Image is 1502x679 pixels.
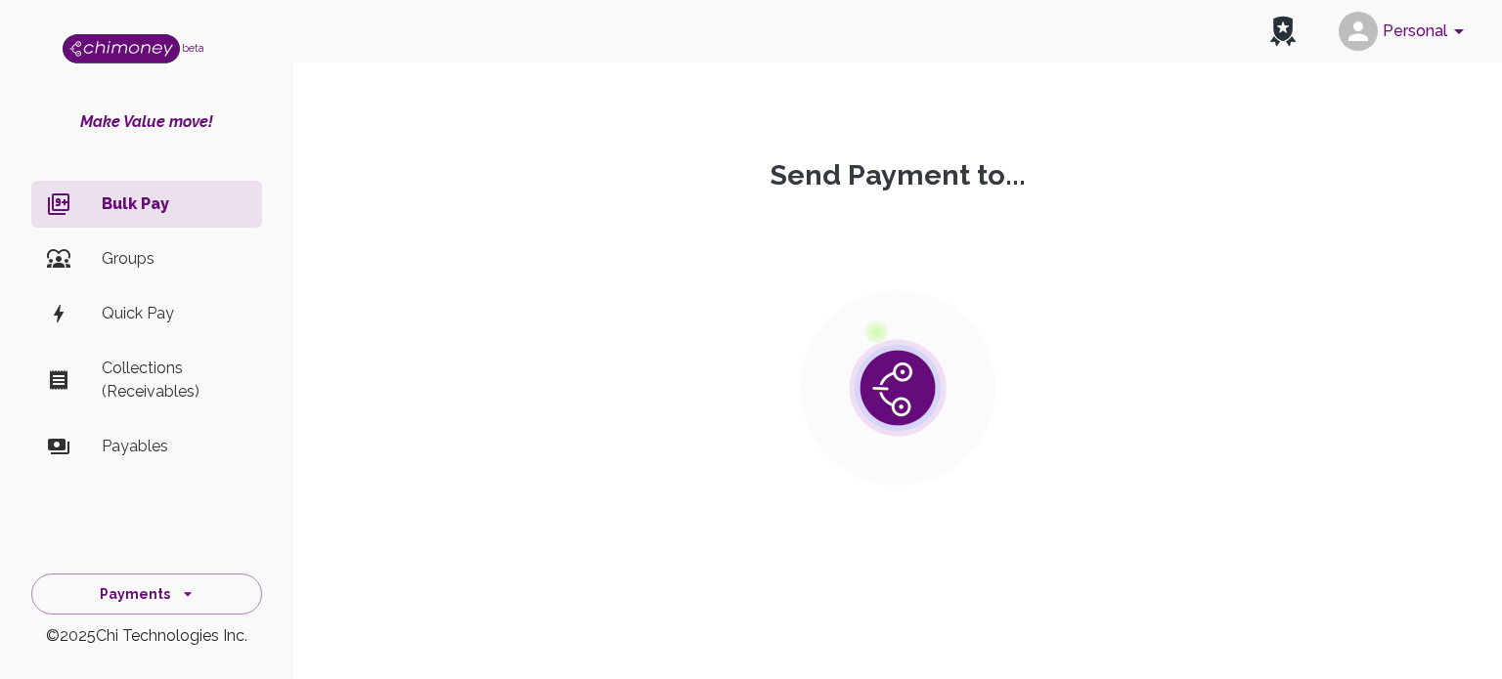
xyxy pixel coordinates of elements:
[102,357,246,403] p: Collections (Receivables)
[102,192,246,216] p: Bulk Pay
[63,34,180,64] img: Logo
[800,290,995,486] img: public
[1331,6,1479,57] button: account of current user
[182,42,204,54] span: beta
[309,158,1486,192] p: Send Payment to...
[102,435,246,458] p: Payables
[31,573,262,615] button: Payments
[102,247,246,271] p: Groups
[102,302,246,325] p: Quick Pay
